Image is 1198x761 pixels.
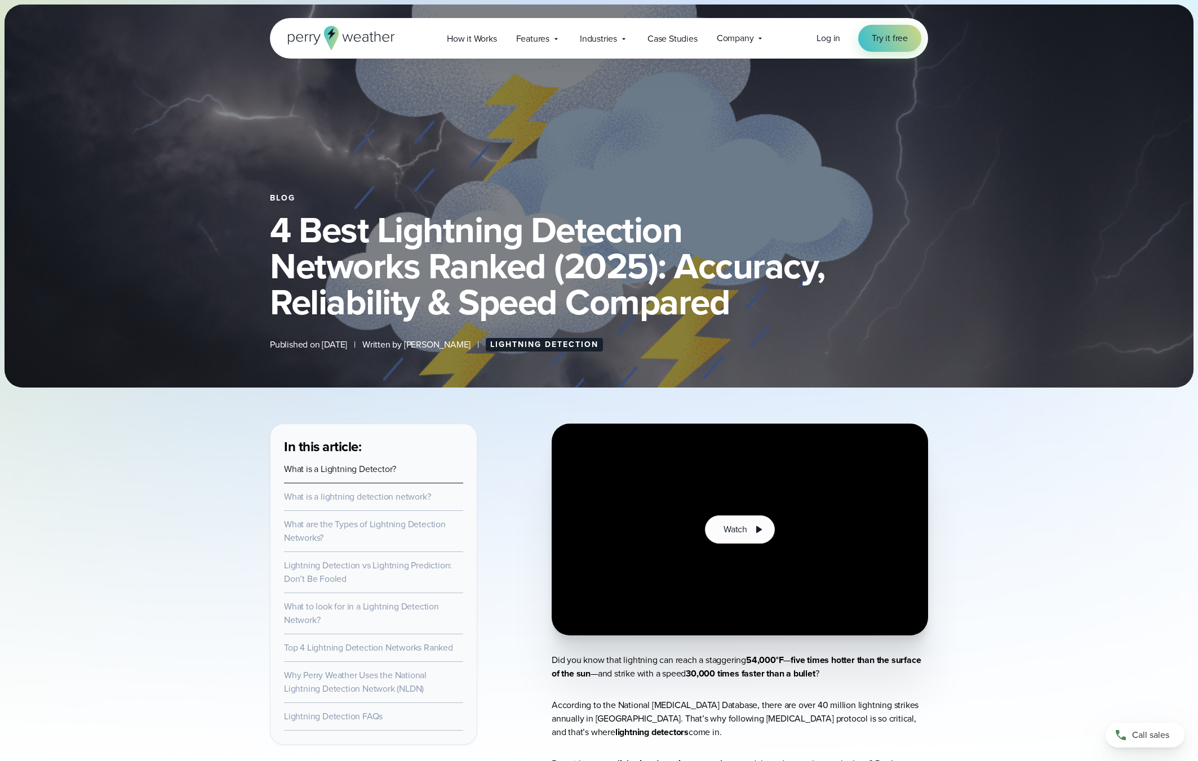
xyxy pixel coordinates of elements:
[284,641,453,654] a: Top 4 Lightning Detection Networks Ranked
[270,194,928,203] div: Blog
[638,27,707,50] a: Case Studies
[717,32,754,45] span: Company
[647,32,698,46] span: Case Studies
[270,212,928,320] h1: 4 Best Lightning Detection Networks Ranked (2025): Accuracy, Reliability & Speed Compared
[686,667,815,680] strong: 30,000 times faster than a bullet
[724,523,747,536] span: Watch
[872,32,908,45] span: Try it free
[284,559,452,585] a: Lightning Detection vs Lightning Prediction: Don’t Be Fooled
[817,32,840,45] a: Log in
[615,726,689,738] strong: lightning detectors
[552,653,928,680] p: Did you know that lightning can reach a staggering — —and strike with a speed ?
[477,338,479,351] span: |
[705,515,775,544] button: Watch
[1106,723,1184,747] a: Call sales
[284,669,427,695] a: Why Perry Weather Uses the National Lightning Detection Network (NLDN)
[284,518,446,544] a: What are the Types of Lightning Detection Networks?
[486,338,603,351] a: Lightning Detection
[362,338,471,351] span: Written by [PERSON_NAME]
[284,710,383,723] a: Lightning Detection FAQs
[447,32,497,46] span: How it Works
[858,25,921,52] a: Try it free
[284,490,431,503] a: What is a lightning detection network?
[552,653,921,680] strong: five times hotter than the surface of the sun
[284,600,439,626] a: What to look for in a Lightning Detection Network?
[284,438,463,456] h3: In this article:
[354,338,356,351] span: |
[270,338,347,351] span: Published on [DATE]
[1132,728,1169,742] span: Call sales
[516,32,549,46] span: Features
[746,653,783,666] strong: 54,000°F
[552,698,928,739] p: According to the National [MEDICAL_DATA] Database, there are over 40 million lightning strikes an...
[284,462,396,475] a: What is a Lightning Detector?
[580,32,617,46] span: Industries
[437,27,507,50] a: How it Works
